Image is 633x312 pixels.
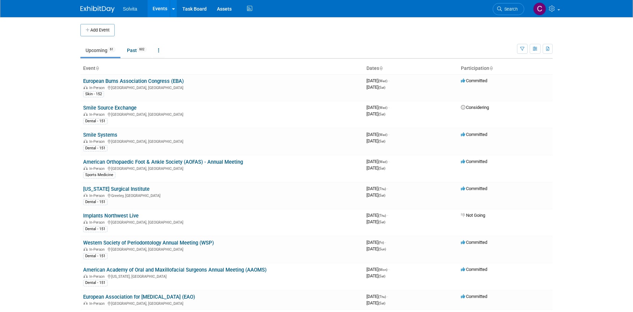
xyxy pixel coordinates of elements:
span: - [387,186,388,191]
img: In-Person Event [83,301,88,305]
div: Dental - 151 [83,226,107,232]
span: (Sat) [378,220,385,224]
div: Greeley, [GEOGRAPHIC_DATA] [83,192,361,198]
a: American Orthopaedic Foot & Ankle Society (AOFAS) - Annual Meeting [83,159,243,165]
a: European Association for [MEDICAL_DATA] (EAO) [83,294,195,300]
span: - [387,294,388,299]
span: In-Person [89,220,107,225]
span: Committed [461,78,487,83]
span: Committed [461,267,487,272]
div: Skin - 152 [83,91,104,97]
a: Search [493,3,524,15]
span: Search [502,7,518,12]
div: [GEOGRAPHIC_DATA], [GEOGRAPHIC_DATA] [83,219,361,225]
div: Dental - 151 [83,145,107,151]
span: [DATE] [366,132,389,137]
span: Committed [461,294,487,299]
a: Smile Systems [83,132,117,138]
span: [DATE] [366,240,386,245]
span: [DATE] [366,78,389,83]
span: - [388,132,389,137]
span: In-Person [89,86,107,90]
span: [DATE] [366,213,388,218]
img: In-Person Event [83,247,88,251]
span: (Wed) [378,133,387,137]
div: Sports Medicine [83,172,115,178]
span: Considering [461,105,489,110]
a: Sort by Event Name [95,65,99,71]
th: Dates [364,63,458,74]
div: [GEOGRAPHIC_DATA], [GEOGRAPHIC_DATA] [83,138,361,144]
img: ExhibitDay [80,6,115,13]
span: (Sat) [378,274,385,278]
span: (Sat) [378,301,385,305]
span: In-Person [89,274,107,279]
span: (Sat) [378,112,385,116]
a: [US_STATE] Surgical Institute [83,186,150,192]
button: Add Event [80,24,115,36]
th: Participation [458,63,553,74]
a: Upcoming61 [80,44,120,57]
span: Committed [461,186,487,191]
img: In-Person Event [83,166,88,170]
div: Dental - 151 [83,253,107,259]
a: Smile Source Exchange [83,105,137,111]
span: - [388,78,389,83]
span: In-Person [89,301,107,306]
div: [GEOGRAPHIC_DATA], [GEOGRAPHIC_DATA] [83,300,361,306]
a: Past602 [122,44,152,57]
span: (Fri) [378,241,384,245]
a: Sort by Start Date [379,65,383,71]
th: Event [80,63,364,74]
span: - [388,105,389,110]
span: (Wed) [378,160,387,164]
span: [DATE] [366,192,385,198]
span: [DATE] [366,267,389,272]
a: Western Society of Periodontology Annual Meeting (WSP) [83,240,214,246]
img: In-Person Event [83,112,88,116]
span: In-Person [89,112,107,117]
span: [DATE] [366,111,385,116]
span: [DATE] [366,219,385,224]
span: - [387,213,388,218]
span: [DATE] [366,300,385,305]
span: In-Person [89,166,107,171]
div: [US_STATE], [GEOGRAPHIC_DATA] [83,273,361,279]
span: [DATE] [366,85,385,90]
span: (Thu) [378,187,386,191]
span: Committed [461,240,487,245]
span: [DATE] [366,159,389,164]
span: [DATE] [366,165,385,171]
div: [GEOGRAPHIC_DATA], [GEOGRAPHIC_DATA] [83,246,361,252]
a: Implants Northwest Live [83,213,139,219]
span: (Wed) [378,106,387,110]
span: (Thu) [378,295,386,299]
a: European Burns Association Congress (EBA) [83,78,184,84]
span: - [385,240,386,245]
span: (Sun) [378,247,386,251]
div: Dental - 151 [83,199,107,205]
span: In-Person [89,194,107,198]
a: Sort by Participation Type [489,65,493,71]
a: American Academy of Oral and Maxillofacial Surgeons Annual Meeting (AAOMS) [83,267,267,273]
img: In-Person Event [83,139,88,143]
span: (Mon) [378,268,387,272]
span: Committed [461,159,487,164]
span: Not Going [461,213,485,218]
span: [DATE] [366,294,388,299]
span: (Wed) [378,79,387,83]
span: 602 [137,47,146,52]
span: (Sat) [378,139,385,143]
span: In-Person [89,139,107,144]
span: (Sat) [378,166,385,170]
span: [DATE] [366,273,385,278]
img: Cindy Miller [533,2,546,15]
div: Dental - 151 [83,118,107,124]
span: [DATE] [366,138,385,143]
div: [GEOGRAPHIC_DATA], [GEOGRAPHIC_DATA] [83,111,361,117]
div: [GEOGRAPHIC_DATA], [GEOGRAPHIC_DATA] [83,165,361,171]
div: [GEOGRAPHIC_DATA], [GEOGRAPHIC_DATA] [83,85,361,90]
img: In-Person Event [83,194,88,197]
span: Committed [461,132,487,137]
img: In-Person Event [83,86,88,89]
